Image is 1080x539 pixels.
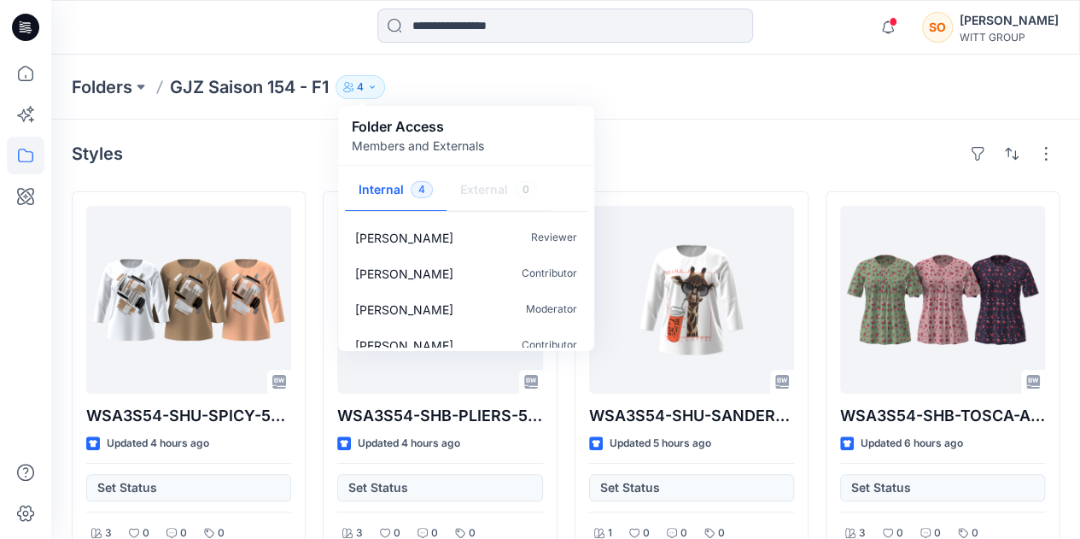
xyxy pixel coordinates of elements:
div: SO [922,12,953,43]
p: Updated 5 hours ago [610,435,711,453]
p: WSA3S54-SHU-SANDER-541_CO [589,404,794,428]
div: [PERSON_NAME] [960,10,1059,31]
button: External [447,169,551,213]
p: Ida Hecht [355,337,453,354]
p: Phillip Ackermann [355,265,453,283]
a: Folders [72,75,132,99]
p: GJZ Saison 154 - F1 [170,75,329,99]
a: WSA3S54-SHU-SPICY-541_CO [86,206,291,394]
a: [PERSON_NAME]Moderator [342,291,591,327]
a: [PERSON_NAME]Contributor [342,255,591,291]
p: Moderator [526,301,577,319]
h4: Styles [72,144,123,164]
span: 0 [515,181,537,198]
a: [PERSON_NAME]Reviewer [342,220,591,255]
span: 4 [411,181,433,198]
a: [PERSON_NAME]Contributor [342,327,591,363]
div: WITT GROUP [960,31,1059,44]
p: WSA3S54-SHB-TOSCA-AL-541_CO [840,404,1045,428]
p: Reviewer [531,229,577,247]
p: Updated 6 hours ago [861,435,963,453]
p: Updated 4 hours ago [107,435,209,453]
p: Updated 4 hours ago [358,435,460,453]
button: 4 [336,75,385,99]
a: WSA3S54-SHB-TOSCA-AL-541_CO [840,206,1045,394]
button: Internal [345,169,447,213]
p: Members and Externals [352,137,484,155]
p: Folder Access [352,116,484,137]
p: WSA3S54-SHU-SPICY-541_CO [86,404,291,428]
p: Contributor [522,265,577,283]
p: 4 [357,78,364,97]
a: WSA3S54-SHU-SANDER-541_CO [589,206,794,394]
p: WSA3S54-SHB-PLIERS-541_CO [337,404,542,428]
p: Sarah Otte [355,229,453,247]
p: Contributor [522,337,577,354]
p: Marlies Schmidt [355,301,453,319]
